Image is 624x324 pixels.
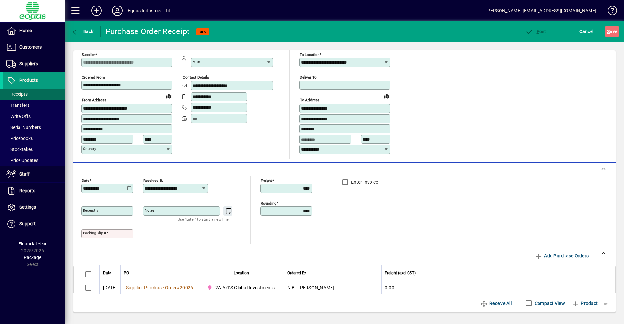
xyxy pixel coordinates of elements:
[178,216,229,223] mat-hint: Use 'Enter' to start a new line
[124,269,195,277] div: PO
[70,26,95,37] button: Back
[19,28,32,33] span: Home
[83,208,98,213] mat-label: Receipt #
[3,216,65,232] a: Support
[287,269,306,277] span: Ordered By
[385,269,416,277] span: Freight (excl GST)
[107,5,128,17] button: Profile
[3,122,65,133] a: Serial Numbers
[3,199,65,216] a: Settings
[3,183,65,199] a: Reports
[128,6,171,16] div: Equus Industries Ltd
[124,284,195,291] a: Supplier Purchase Order#20026
[19,78,38,83] span: Products
[3,100,65,111] a: Transfers
[486,6,596,16] div: [PERSON_NAME] [EMAIL_ADDRESS][DOMAIN_NAME]
[6,125,41,130] span: Serial Numbers
[177,285,180,290] span: #
[261,178,272,182] mat-label: Freight
[106,26,190,37] div: Purchase Order Receipt
[126,285,177,290] span: Supplier Purchase Order
[145,208,155,213] mat-label: Notes
[83,146,96,151] mat-label: Country
[533,300,565,306] label: Compact View
[382,91,392,101] a: View on map
[477,297,514,309] button: Receive All
[3,133,65,144] a: Pricebooks
[19,221,36,226] span: Support
[3,144,65,155] a: Stocktakes
[19,205,36,210] span: Settings
[300,52,319,57] mat-label: To location
[607,26,617,37] span: ave
[124,269,129,277] span: PO
[300,75,317,80] mat-label: Deliver To
[83,231,106,235] mat-label: Packing Slip #
[381,281,615,294] td: 0.00
[180,285,193,290] span: 20026
[19,61,38,66] span: Suppliers
[6,103,30,108] span: Transfers
[72,29,94,34] span: Back
[607,29,610,34] span: S
[578,26,595,37] button: Cancel
[19,241,47,246] span: Financial Year
[3,23,65,39] a: Home
[480,298,512,308] span: Receive All
[3,56,65,72] a: Suppliers
[82,178,89,182] mat-label: Date
[99,281,120,294] td: [DATE]
[568,297,601,309] button: Product
[537,29,539,34] span: P
[65,26,101,37] app-page-header-button: Back
[143,178,163,182] mat-label: Received by
[103,269,117,277] div: Date
[603,1,616,22] a: Knowledge Base
[6,147,33,152] span: Stocktakes
[234,269,249,277] span: Location
[82,75,105,80] mat-label: Ordered from
[163,91,174,101] a: View on map
[6,92,28,97] span: Receipts
[3,155,65,166] a: Price Updates
[199,30,207,34] span: NEW
[82,52,95,57] mat-label: Supplier
[103,269,111,277] span: Date
[3,166,65,182] a: Staff
[6,114,31,119] span: Write Offs
[24,255,41,260] span: Package
[3,89,65,100] a: Receipts
[605,26,619,37] button: Save
[86,5,107,17] button: Add
[215,284,275,291] span: 2A AZI''S Global Investments
[19,44,42,50] span: Customers
[205,284,277,292] span: 2A AZI''S Global Investments
[532,250,591,262] button: Add Purchase Orders
[6,158,38,163] span: Price Updates
[525,29,546,34] span: ost
[385,269,607,277] div: Freight (excl GST)
[524,26,548,37] button: Post
[350,179,378,185] label: Enter Invoice
[193,59,200,64] mat-label: Attn
[535,251,589,261] span: Add Purchase Orders
[579,26,594,37] span: Cancel
[571,298,598,308] span: Product
[261,201,276,205] mat-label: Rounding
[19,188,35,193] span: Reports
[19,171,30,177] span: Staff
[3,39,65,56] a: Customers
[284,281,381,294] td: N.B - [PERSON_NAME]
[6,136,33,141] span: Pricebooks
[287,269,378,277] div: Ordered By
[3,111,65,122] a: Write Offs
